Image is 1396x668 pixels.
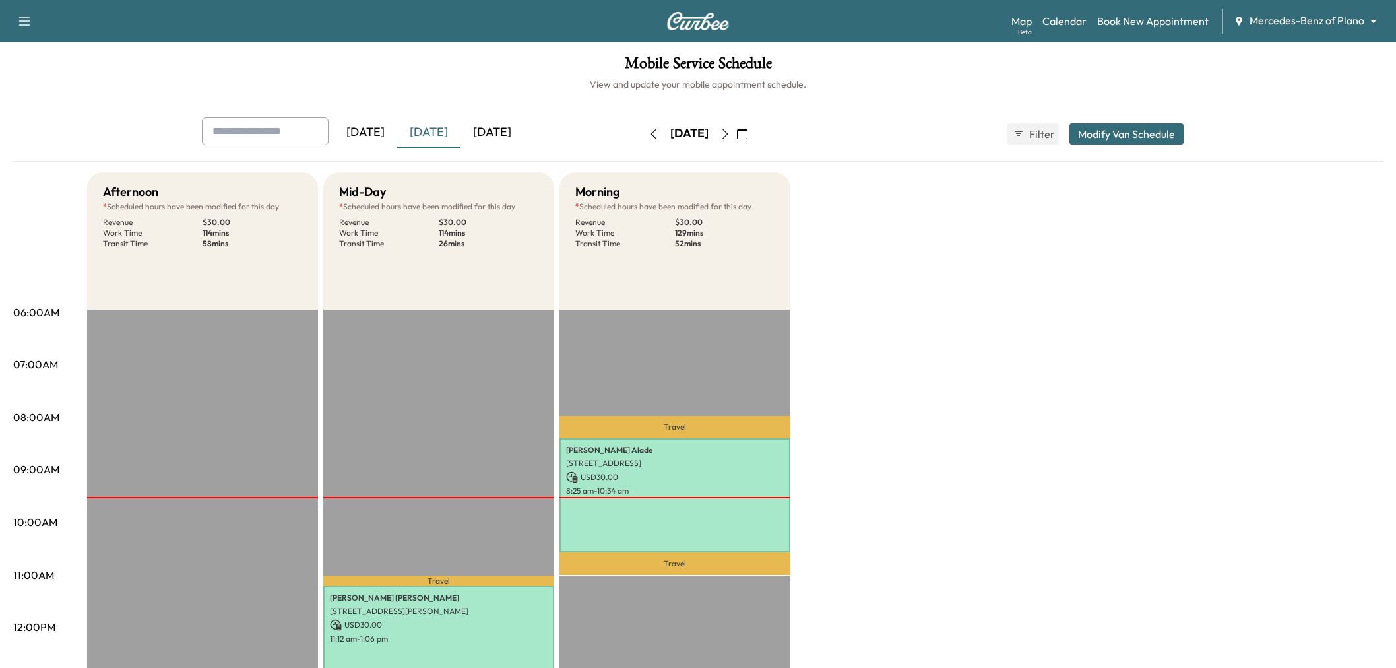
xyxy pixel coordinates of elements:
p: 8:25 am - 10:34 am [566,486,784,496]
div: [DATE] [334,117,397,148]
h5: Afternoon [103,183,158,201]
p: Travel [323,576,554,586]
p: USD 30.00 [566,471,784,483]
p: 09:00AM [13,461,59,477]
h5: Mid-Day [339,183,386,201]
p: Work Time [575,228,675,238]
h1: Mobile Service Schedule [13,55,1383,78]
p: Revenue [339,217,439,228]
p: 114 mins [439,228,538,238]
p: Travel [559,416,790,438]
button: Filter [1007,123,1059,145]
p: Transit Time [103,238,203,249]
p: Scheduled hours have been modified for this day [339,201,538,212]
p: 26 mins [439,238,538,249]
p: $ 30.00 [675,217,775,228]
span: Filter [1029,126,1053,142]
p: Revenue [575,217,675,228]
p: Scheduled hours have been modified for this day [575,201,775,212]
p: 12:00PM [13,619,55,635]
p: 08:00AM [13,409,59,425]
h6: View and update your mobile appointment schedule. [13,78,1383,91]
p: 11:12 am - 1:06 pm [330,634,548,644]
p: 07:00AM [13,356,58,372]
h5: Morning [575,183,619,201]
a: Book New Appointment [1097,13,1209,29]
p: 129 mins [675,228,775,238]
p: 06:00AM [13,304,59,320]
p: 52 mins [675,238,775,249]
p: Transit Time [339,238,439,249]
p: $ 30.00 [439,217,538,228]
p: $ 30.00 [203,217,302,228]
p: Scheduled hours have been modified for this day [103,201,302,212]
div: [DATE] [460,117,524,148]
a: MapBeta [1011,13,1032,29]
p: 58 mins [203,238,302,249]
div: [DATE] [397,117,460,148]
p: [PERSON_NAME] [PERSON_NAME] [330,593,548,603]
p: [STREET_ADDRESS] [566,458,784,469]
p: Revenue [103,217,203,228]
p: [STREET_ADDRESS][PERSON_NAME] [330,606,548,617]
div: Beta [1018,27,1032,37]
p: 10:00AM [13,514,57,530]
a: Calendar [1042,13,1087,29]
p: Work Time [339,228,439,238]
p: 114 mins [203,228,302,238]
p: [PERSON_NAME] Alade [566,445,784,455]
p: Transit Time [575,238,675,249]
p: 11:00AM [13,567,54,583]
img: Curbee Logo [666,12,730,30]
span: Mercedes-Benz of Plano [1250,13,1364,28]
p: Travel [559,552,790,575]
p: Work Time [103,228,203,238]
button: Modify Van Schedule [1069,123,1184,145]
div: [DATE] [670,125,709,142]
p: USD 30.00 [330,619,548,631]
